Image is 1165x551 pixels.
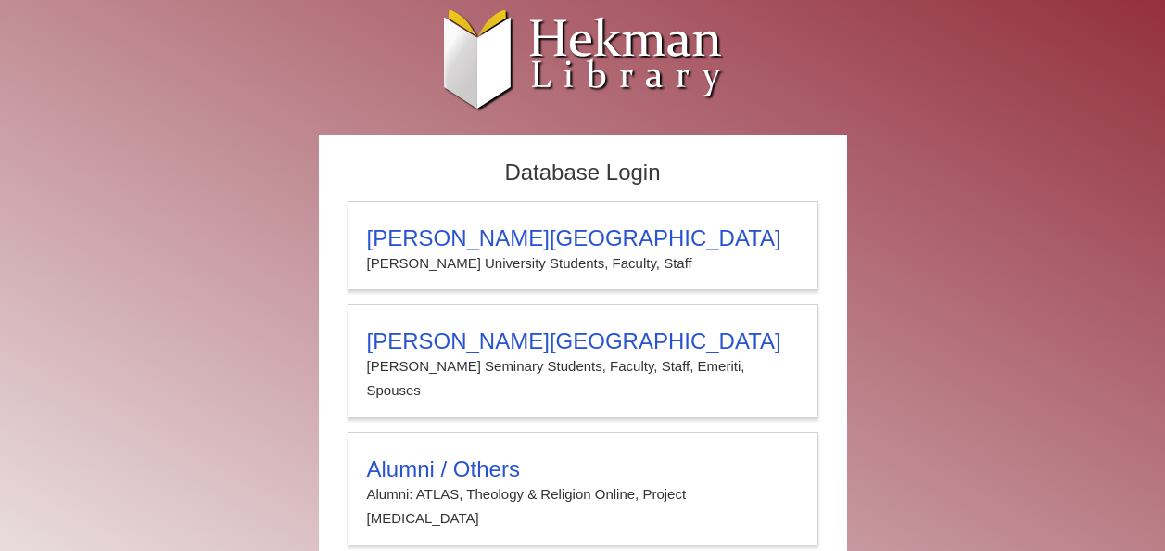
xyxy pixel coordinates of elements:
h3: Alumni / Others [367,456,799,482]
p: [PERSON_NAME] University Students, Faculty, Staff [367,251,799,275]
h3: [PERSON_NAME][GEOGRAPHIC_DATA] [367,225,799,251]
a: [PERSON_NAME][GEOGRAPHIC_DATA][PERSON_NAME] Seminary Students, Faculty, Staff, Emeriti, Spouses [348,304,818,418]
h3: [PERSON_NAME][GEOGRAPHIC_DATA] [367,328,799,354]
h2: Database Login [338,154,828,192]
a: [PERSON_NAME][GEOGRAPHIC_DATA][PERSON_NAME] University Students, Faculty, Staff [348,201,818,290]
p: [PERSON_NAME] Seminary Students, Faculty, Staff, Emeriti, Spouses [367,354,799,404]
summary: Alumni / OthersAlumni: ATLAS, Theology & Religion Online, Project [MEDICAL_DATA] [367,456,799,532]
p: Alumni: ATLAS, Theology & Religion Online, Project [MEDICAL_DATA] [367,482,799,532]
